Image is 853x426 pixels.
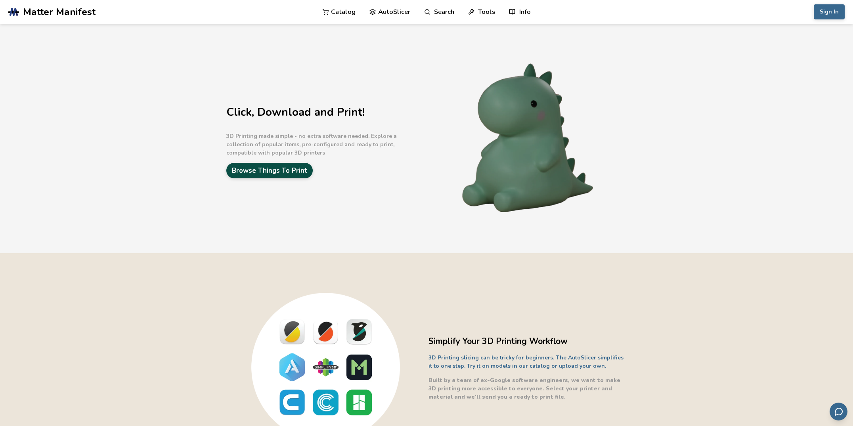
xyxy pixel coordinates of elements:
button: Send feedback via email [830,403,847,420]
button: Sign In [814,4,845,19]
h2: Simplify Your 3D Printing Workflow [428,335,627,348]
p: Built by a team of ex-Google software engineers, we want to make 3D printing more accessible to e... [428,376,627,401]
h1: Click, Download and Print! [226,106,425,118]
a: Browse Things To Print [226,163,313,178]
span: Matter Manifest [23,6,96,17]
p: 3D Printing made simple - no extra software needed. Explore a collection of popular items, pre-co... [226,132,425,157]
p: 3D Printing slicing can be tricky for beginners. The AutoSlicer simplifies it to one step. Try it... [428,353,627,370]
